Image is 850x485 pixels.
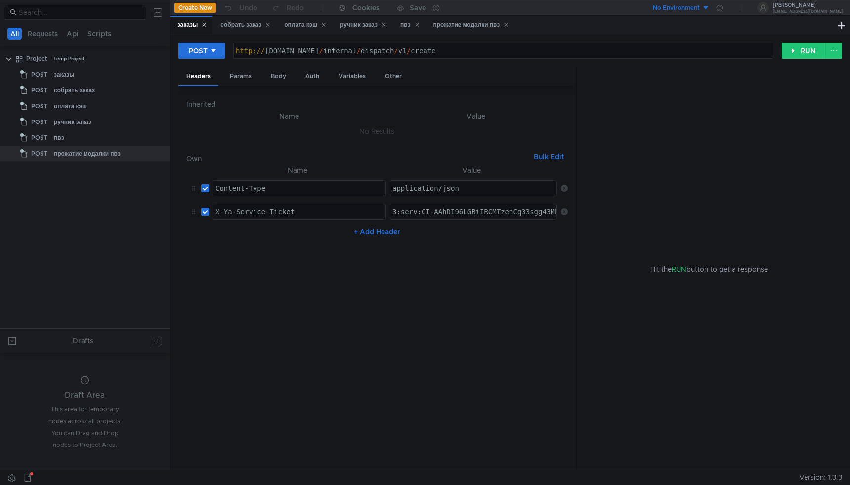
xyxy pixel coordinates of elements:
[530,151,568,162] button: Bulk Edit
[54,83,95,98] div: собрать заказ
[194,110,384,122] th: Name
[31,99,48,114] span: POST
[340,20,386,30] div: ручник заказ
[799,470,842,485] span: Version: 1.3.3
[186,98,568,110] h6: Inherited
[54,130,64,145] div: пвз
[209,164,386,176] th: Name
[54,146,121,161] div: прожатие модалки пвз
[31,115,48,129] span: POST
[377,67,410,85] div: Other
[350,226,404,238] button: + Add Header
[189,45,208,56] div: POST
[31,130,48,145] span: POST
[410,4,426,11] div: Save
[287,2,304,14] div: Redo
[220,20,270,30] div: собрать заказ
[239,2,257,14] div: Undo
[186,153,530,164] h6: Own
[177,20,207,30] div: заказы
[352,2,380,14] div: Cookies
[653,3,700,13] div: No Environment
[650,264,768,275] span: Hit the button to get a response
[25,28,61,40] button: Requests
[31,83,48,98] span: POST
[54,115,91,129] div: ручник заказ
[178,43,225,59] button: POST
[384,110,568,122] th: Value
[53,51,85,66] div: Temp Project
[178,67,218,86] div: Headers
[782,43,826,59] button: RUN
[7,28,22,40] button: All
[433,20,509,30] div: прожатие модалки пвз
[672,265,686,274] span: RUN
[216,0,264,15] button: Undo
[85,28,114,40] button: Scripts
[174,3,216,13] button: Create New
[263,67,294,85] div: Body
[331,67,374,85] div: Variables
[64,28,82,40] button: Api
[773,3,843,8] div: [PERSON_NAME]
[386,164,557,176] th: Value
[284,20,326,30] div: оплата кэш
[297,67,327,85] div: Auth
[54,67,75,82] div: заказы
[26,51,47,66] div: Project
[264,0,311,15] button: Redo
[73,335,93,347] div: Drafts
[19,7,140,18] input: Search...
[31,146,48,161] span: POST
[222,67,259,85] div: Params
[400,20,420,30] div: пвз
[773,10,843,13] div: [EMAIL_ADDRESS][DOMAIN_NAME]
[31,67,48,82] span: POST
[359,127,394,136] nz-embed-empty: No Results
[54,99,87,114] div: оплата кэш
